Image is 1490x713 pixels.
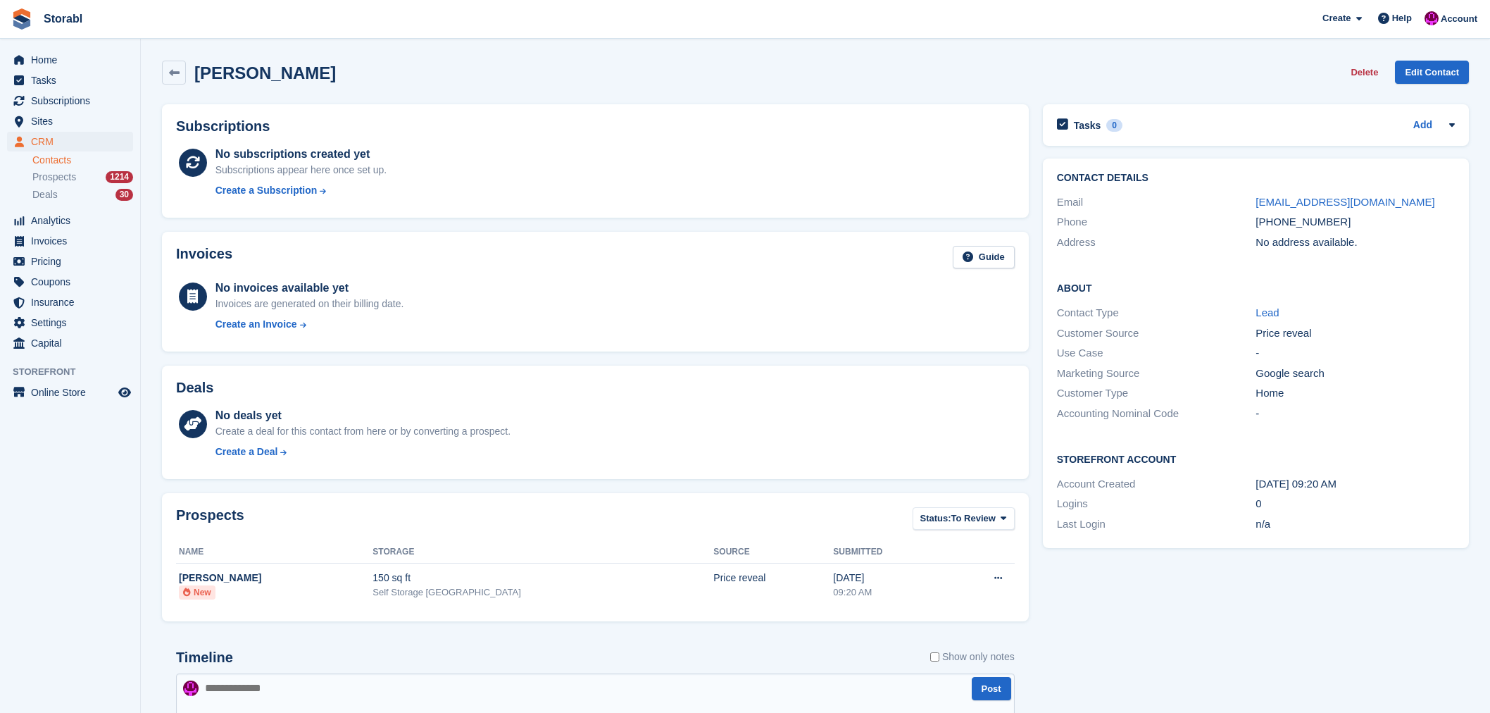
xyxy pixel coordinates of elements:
[31,91,115,111] span: Subscriptions
[31,132,115,151] span: CRM
[1256,476,1455,492] div: [DATE] 09:20 AM
[1425,11,1439,25] img: Helen Morton
[7,132,133,151] a: menu
[32,170,133,185] a: Prospects 1214
[372,585,713,600] div: Self Storage [GEOGRAPHIC_DATA]
[1256,214,1455,230] div: [PHONE_NUMBER]
[215,146,387,163] div: No subscriptions created yet
[215,183,387,198] a: Create a Subscription
[7,111,133,131] a: menu
[1392,11,1412,25] span: Help
[1057,345,1256,361] div: Use Case
[833,585,946,600] div: 09:20 AM
[176,246,232,269] h2: Invoices
[176,118,1015,135] h2: Subscriptions
[1256,366,1455,382] div: Google search
[32,187,133,202] a: Deals 30
[951,512,996,526] span: To Review
[31,313,115,333] span: Settings
[179,571,372,585] div: [PERSON_NAME]
[31,252,115,271] span: Pricing
[215,407,511,424] div: No deals yet
[215,280,404,297] div: No invoices available yet
[930,650,939,664] input: Show only notes
[7,272,133,292] a: menu
[31,70,115,90] span: Tasks
[176,541,372,564] th: Name
[179,585,215,600] li: New
[1256,385,1455,402] div: Home
[183,681,199,696] img: Helen Morton
[1057,516,1256,533] div: Last Login
[32,170,76,184] span: Prospects
[1057,214,1256,230] div: Phone
[31,333,115,353] span: Capital
[1057,325,1256,342] div: Customer Source
[194,63,336,82] h2: [PERSON_NAME]
[833,541,946,564] th: Submitted
[31,383,115,402] span: Online Store
[32,188,58,201] span: Deals
[11,8,32,30] img: stora-icon-8386f47178a22dfd0bd8f6a31ec36ba5ce8667c1dd55bd0f319d3a0aa187defe.svg
[7,231,133,251] a: menu
[116,384,133,401] a: Preview store
[1395,61,1469,84] a: Edit Contact
[31,272,115,292] span: Coupons
[115,189,133,201] div: 30
[1057,235,1256,251] div: Address
[953,246,1015,269] a: Guide
[31,111,115,131] span: Sites
[1057,452,1455,466] h2: Storefront Account
[1057,194,1256,211] div: Email
[215,445,511,459] a: Create a Deal
[372,541,713,564] th: Storage
[215,317,297,332] div: Create an Invoice
[920,512,951,526] span: Status:
[32,154,133,167] a: Contacts
[1057,406,1256,422] div: Accounting Nominal Code
[31,292,115,312] span: Insurance
[1057,476,1256,492] div: Account Created
[13,365,140,379] span: Storefront
[31,231,115,251] span: Invoices
[1057,173,1455,184] h2: Contact Details
[1256,325,1455,342] div: Price reveal
[1256,496,1455,512] div: 0
[1256,235,1455,251] div: No address available.
[1322,11,1351,25] span: Create
[106,171,133,183] div: 1214
[7,50,133,70] a: menu
[1074,119,1101,132] h2: Tasks
[713,571,833,585] div: Price reveal
[215,183,318,198] div: Create a Subscription
[7,91,133,111] a: menu
[215,317,404,332] a: Create an Invoice
[176,650,233,666] h2: Timeline
[972,677,1011,700] button: Post
[1057,385,1256,402] div: Customer Type
[7,70,133,90] a: menu
[1256,516,1455,533] div: n/a
[713,541,833,564] th: Source
[215,445,278,459] div: Create a Deal
[7,211,133,230] a: menu
[176,380,213,396] h2: Deals
[1441,12,1477,26] span: Account
[176,507,244,533] h2: Prospects
[7,333,133,353] a: menu
[1057,496,1256,512] div: Logins
[31,50,115,70] span: Home
[913,507,1015,531] button: Status: To Review
[930,650,1015,664] label: Show only notes
[1057,366,1256,382] div: Marketing Source
[7,383,133,402] a: menu
[7,292,133,312] a: menu
[372,571,713,585] div: 150 sq ft
[38,7,88,30] a: Storabl
[7,313,133,333] a: menu
[215,424,511,439] div: Create a deal for this contact from here or by converting a prospect.
[1256,196,1434,208] a: [EMAIL_ADDRESS][DOMAIN_NAME]
[833,571,946,585] div: [DATE]
[1057,305,1256,321] div: Contact Type
[1345,61,1384,84] button: Delete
